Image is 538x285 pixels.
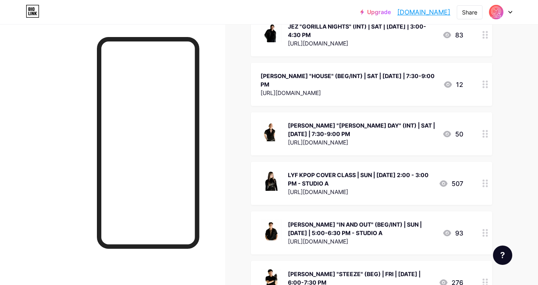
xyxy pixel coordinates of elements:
[442,30,463,40] div: 83
[261,89,437,97] div: [URL][DOMAIN_NAME]
[442,228,463,238] div: 93
[261,120,281,141] img: KEVIN "SLAY DAY" (INT) | SAT | AUG 9 | 7:30-9:00 PM
[288,237,436,246] div: [URL][DOMAIN_NAME]
[489,4,504,20] img: HQ Studios
[288,121,436,138] div: [PERSON_NAME] "[PERSON_NAME] DAY" (INT) | SAT | [DATE] | 7:30-9:00 PM
[288,220,436,237] div: [PERSON_NAME] "IN AND OUT" (BEG/INT) | SUN | [DATE] | 5:00-6:30 PM - STUDIO A
[442,129,463,139] div: 50
[288,138,436,147] div: [URL][DOMAIN_NAME]
[261,21,281,42] img: JEZ "GORILLA NIGHTS" (INT) | SAT | AUG 9 | 3:00-4:30 PM
[462,8,477,17] div: Share
[443,80,463,89] div: 12
[261,72,437,89] div: [PERSON_NAME] "HOUSE" (BEG/INT) | SAT | [DATE] | 7:30-9:00 PM
[261,170,281,191] img: LYF KPOP COVER CLASS | SUN | AUG 10 | 2:00 - 3:00 PM - STUDIO A
[288,39,436,47] div: [URL][DOMAIN_NAME]
[439,179,463,188] div: 507
[397,7,450,17] a: [DOMAIN_NAME]
[288,188,432,196] div: [URL][DOMAIN_NAME]
[360,9,391,15] a: Upgrade
[288,171,432,188] div: LYF KPOP COVER CLASS | SUN | [DATE] 2:00 - 3:00 PM - STUDIO A
[288,22,436,39] div: JEZ "GORILLA NIGHTS" (INT) | SAT | [DATE] | 3:00-4:30 PM
[261,219,281,240] img: KEITH "IN AND OUT" (BEG/INT) | SUN | AUG 10 | 5:00-6:30 PM - STUDIO A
